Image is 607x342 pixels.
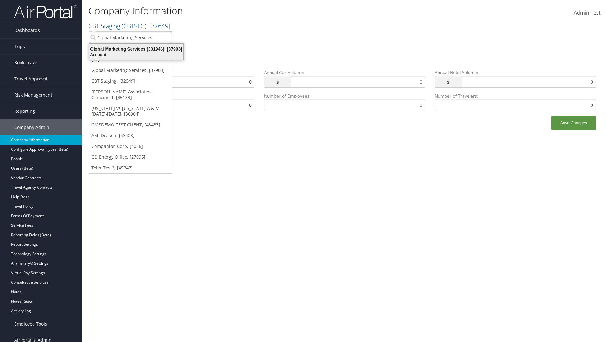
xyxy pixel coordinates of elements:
[435,99,596,111] input: Number of Travelers:
[89,130,172,141] a: AMI Divison, [43423]
[85,46,187,52] div: Global Marketing Services (301946), [37903]
[89,86,172,103] a: [PERSON_NAME] Associates - Clinician 1, [35133]
[89,4,430,17] h1: Company Information
[264,99,425,111] input: Number of Employees:
[14,55,39,71] span: Book Travel
[574,9,601,16] span: Admin Test
[89,103,172,119] a: [US_STATE] vs [US_STATE] A & M [DATE]-[DATE], [36904]
[89,76,172,86] a: CBT Staging, [32649]
[14,71,47,87] span: Travel Approval
[264,69,425,92] label: Annual Car Volume:
[264,76,291,88] span: $
[93,99,254,111] input: Annual Air Bookings:
[264,93,425,111] label: Number of Employees:
[89,119,172,130] a: GMSDEMO TEST CLIENT, [43433]
[14,4,77,19] img: airportal-logo.png
[89,32,172,43] input: Search Accounts
[14,22,40,38] span: Dashboards
[120,76,254,88] input: Annual Air Volume: $
[435,93,596,111] label: Number of Travelers:
[435,69,596,92] label: Annual Hotel Volume:
[574,3,601,23] a: Admin Test
[122,22,146,30] span: ( CBTSTG )
[14,39,25,54] span: Trips
[93,69,254,92] label: Annual Air Volume:
[551,116,596,130] button: Save Changes
[14,87,52,103] span: Risk Management
[291,76,425,88] input: Annual Car Volume: $
[89,152,172,162] a: CO Energy Office, [27095]
[14,103,35,119] span: Reporting
[93,93,254,111] label: Annual Air Bookings:
[435,76,462,88] span: $
[89,162,172,173] a: Tyler Test2, [45347]
[14,316,47,332] span: Employee Tools
[89,141,172,152] a: Companion Corp, [4056]
[462,76,596,88] input: Annual Hotel Volume: $
[89,22,170,30] a: CBT Staging
[146,22,170,30] span: , [ 32649 ]
[14,119,49,135] span: Company Admin
[85,52,187,58] div: Account
[89,65,172,76] a: Global Marketing Services, [37903]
